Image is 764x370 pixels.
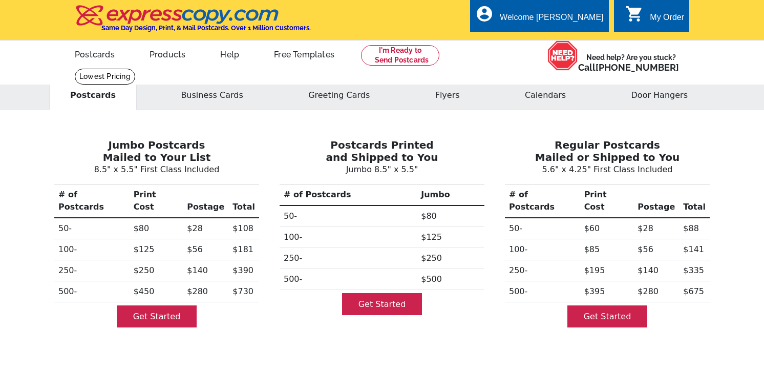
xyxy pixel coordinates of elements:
span: Need help? Are you stuck? [578,52,684,73]
th: 50- [505,218,580,239]
th: Total [679,184,710,218]
th: # of Postcards [280,184,417,206]
div: My Order [650,13,684,27]
td: $56 [183,239,228,260]
h3: Postcards Printed and Shipped to You [278,139,486,163]
th: 250- [280,248,417,269]
a: Get Started [342,293,422,315]
button: Greeting Cards [287,80,391,110]
td: $56 [633,239,679,260]
button: Postcards [49,80,137,110]
th: 100- [54,239,130,260]
h3: Regular Postcards Mailed or Shipped to You [503,139,712,163]
td: $280 [633,281,679,302]
th: 50- [280,205,417,227]
th: Jumbo [417,184,484,206]
button: Business Cards [160,80,264,110]
td: $140 [633,260,679,281]
a: Free Templates [258,42,351,66]
td: $390 [228,260,259,281]
a: Get Started [567,305,648,327]
td: $28 [633,218,679,239]
h4: Same Day Design, Print, & Mail Postcards. Over 1 Million Customers. [101,24,311,32]
td: $125 [130,239,183,260]
td: $28 [183,218,228,239]
p: 5.6" x 4.25" First Class Included [503,163,712,176]
th: 100- [280,227,417,248]
td: $108 [228,218,259,239]
a: Same Day Design, Print, & Mail Postcards. Over 1 Million Customers. [75,12,311,32]
i: account_circle [475,5,494,23]
td: $140 [183,260,228,281]
th: 500- [54,281,130,302]
button: Calendars [504,80,587,110]
td: $250 [130,260,183,281]
th: 500- [505,281,580,302]
th: 50- [54,218,130,239]
td: $80 [417,205,484,227]
th: Print Cost [580,184,634,218]
td: $80 [130,218,183,239]
span: Call [578,62,679,73]
a: Products [133,42,202,66]
td: $280 [183,281,228,302]
td: $250 [417,248,484,269]
button: Door Hangers [610,80,709,110]
td: $125 [417,227,484,248]
p: Jumbo 8.5" x 5.5" [278,163,486,176]
th: 250- [505,260,580,281]
td: $88 [679,218,710,239]
td: $335 [679,260,710,281]
th: # of Postcards [505,184,580,218]
th: Postage [183,184,228,218]
h3: Jumbo Postcards Mailed to Your List [52,139,261,163]
th: 500- [280,269,417,290]
th: Postage [633,184,679,218]
a: Get Started [117,305,197,327]
a: Help [204,42,256,66]
i: shopping_cart [625,5,644,23]
td: $60 [580,218,634,239]
th: # of Postcards [54,184,130,218]
td: $675 [679,281,710,302]
th: 250- [54,260,130,281]
td: $500 [417,269,484,290]
td: $730 [228,281,259,302]
td: $141 [679,239,710,260]
div: Welcome [PERSON_NAME] [500,13,603,27]
th: 100- [505,239,580,260]
img: help [547,40,578,71]
p: 8.5" x 5.5" First Class Included [52,163,261,176]
th: Total [228,184,259,218]
a: shopping_cart My Order [625,11,684,24]
td: $195 [580,260,634,281]
a: Postcards [58,42,131,66]
td: $395 [580,281,634,302]
a: [PHONE_NUMBER] [596,62,679,73]
td: $181 [228,239,259,260]
td: $85 [580,239,634,260]
th: Print Cost [130,184,183,218]
td: $450 [130,281,183,302]
button: Flyers [414,80,481,110]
